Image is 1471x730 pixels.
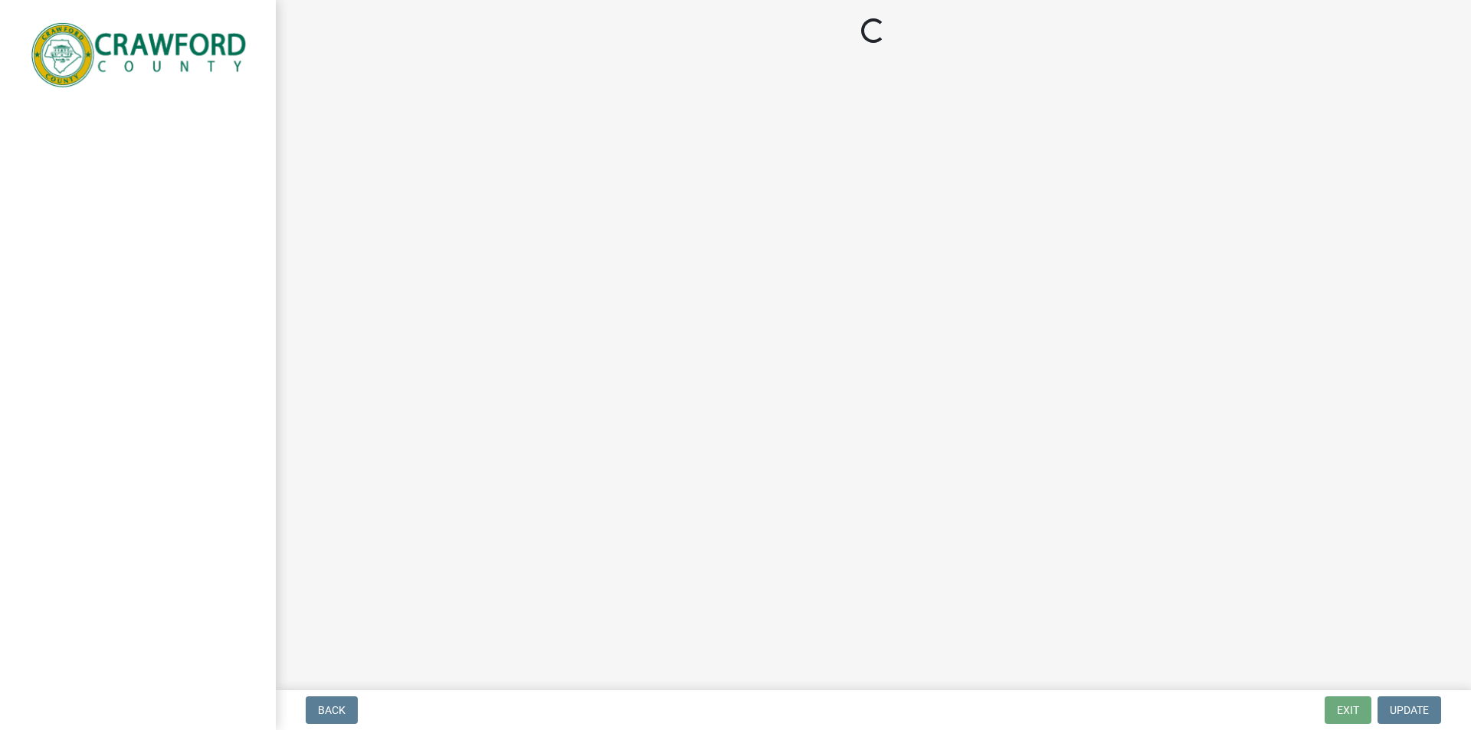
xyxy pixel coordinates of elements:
button: Exit [1325,696,1371,724]
button: Back [306,696,358,724]
span: Back [318,704,346,716]
img: Crawford County, Georgia [31,16,251,93]
button: Update [1378,696,1441,724]
span: Update [1390,704,1429,716]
